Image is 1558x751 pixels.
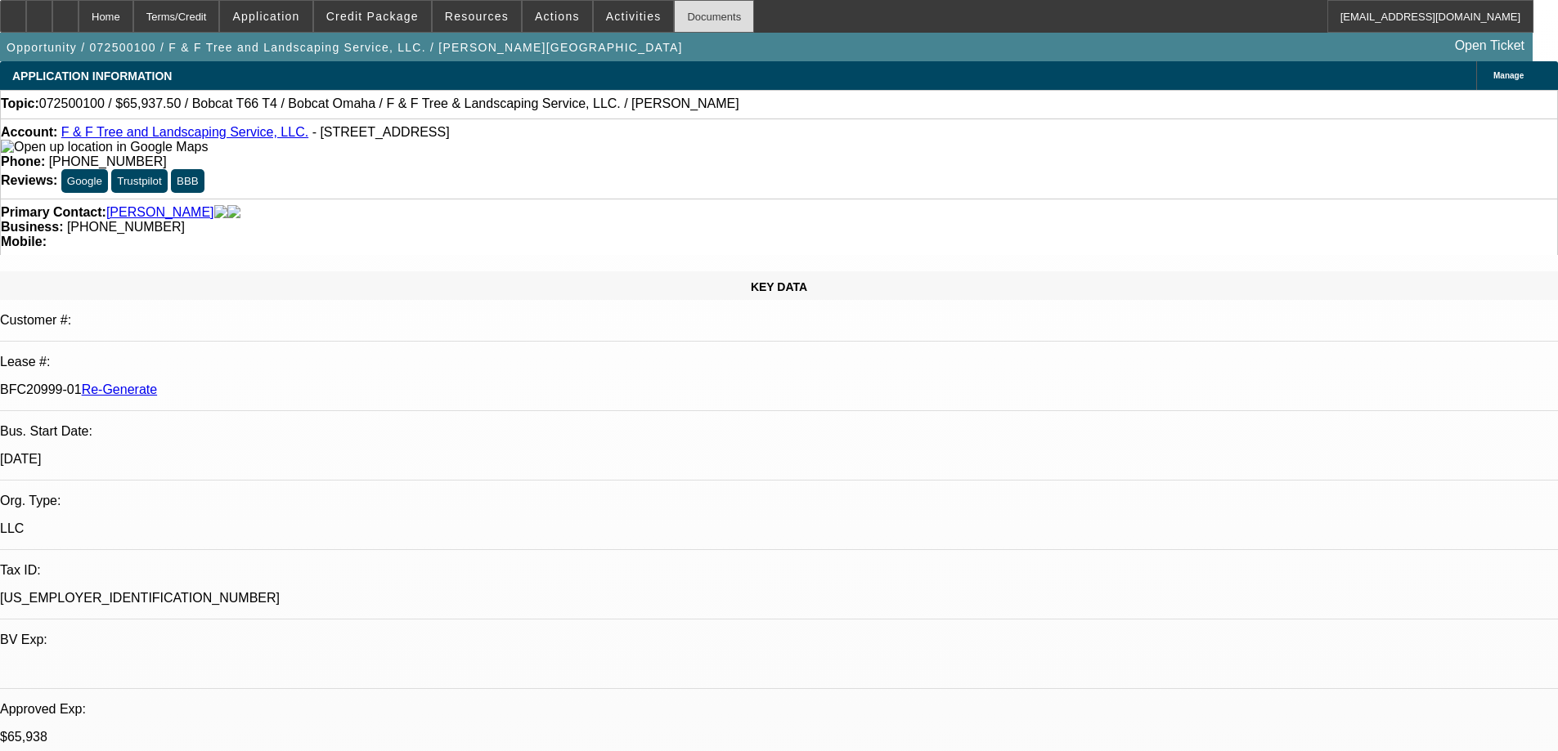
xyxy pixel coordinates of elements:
[523,1,592,32] button: Actions
[1,173,57,187] strong: Reviews:
[606,10,662,23] span: Activities
[1,125,57,139] strong: Account:
[82,382,158,396] a: Re-Generate
[220,1,312,32] button: Application
[1,235,47,248] strong: Mobile:
[39,96,739,111] span: 072500100 / $65,937.50 / Bobcat T66 T4 / Bobcat Omaha / F & F Tree & Landscaping Service, LLC. / ...
[67,220,185,234] span: [PHONE_NUMBER]
[1,140,208,154] a: View Google Maps
[751,280,807,293] span: KEY DATA
[214,205,227,220] img: facebook-icon.png
[314,1,431,32] button: Credit Package
[326,10,419,23] span: Credit Package
[1,205,106,220] strong: Primary Contact:
[1493,71,1524,80] span: Manage
[106,205,214,220] a: [PERSON_NAME]
[445,10,509,23] span: Resources
[594,1,674,32] button: Activities
[1,140,208,154] img: Open up location in Google Maps
[171,169,204,193] button: BBB
[12,69,172,83] span: APPLICATION INFORMATION
[1,220,63,234] strong: Business:
[1,96,39,111] strong: Topic:
[535,10,580,23] span: Actions
[232,10,299,23] span: Application
[227,205,240,220] img: linkedin-icon.png
[61,125,308,139] a: F & F Tree and Landscaping Service, LLC.
[312,125,450,139] span: - [STREET_ADDRESS]
[1,154,45,168] strong: Phone:
[61,169,108,193] button: Google
[7,41,683,54] span: Opportunity / 072500100 / F & F Tree and Landscaping Service, LLC. / [PERSON_NAME][GEOGRAPHIC_DATA]
[49,154,167,168] span: [PHONE_NUMBER]
[1448,32,1531,60] a: Open Ticket
[433,1,521,32] button: Resources
[111,169,167,193] button: Trustpilot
